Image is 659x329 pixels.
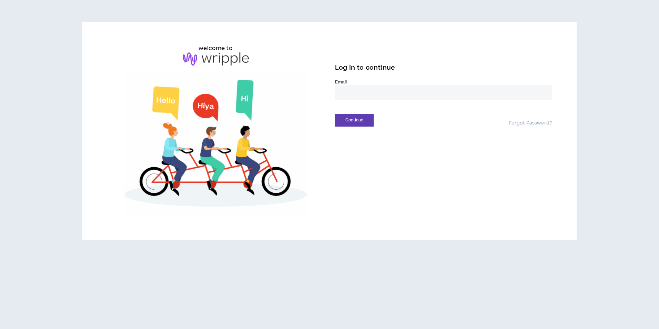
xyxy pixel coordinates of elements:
img: logo-brand.png [183,52,249,66]
h6: welcome to [199,44,233,52]
label: Email [335,79,552,85]
a: Forgot Password? [509,120,552,127]
span: Log in to continue [335,63,395,72]
img: Welcome to Wripple [107,72,324,218]
button: Continue [335,114,374,127]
